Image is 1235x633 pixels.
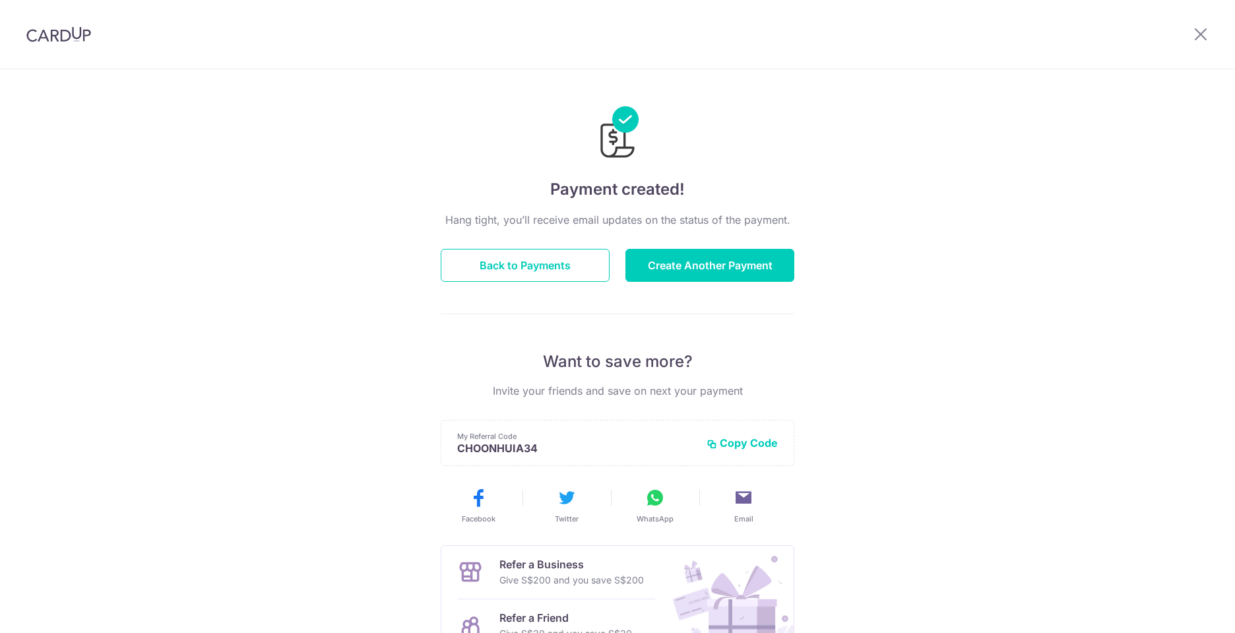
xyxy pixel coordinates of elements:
[734,514,753,524] span: Email
[441,178,794,201] h4: Payment created!
[707,436,778,450] button: Copy Code
[625,249,794,282] button: Create Another Payment
[596,106,639,162] img: Payments
[439,487,517,524] button: Facebook
[26,26,91,42] img: CardUp
[441,212,794,228] p: Hang tight, you’ll receive email updates on the status of the payment.
[499,556,644,572] p: Refer a Business
[616,487,694,524] button: WhatsApp
[637,514,674,524] span: WhatsApp
[555,514,579,524] span: Twitter
[457,431,696,442] p: My Referral Code
[528,487,606,524] button: Twitter
[441,249,610,282] button: Back to Payments
[441,383,794,399] p: Invite your friends and save on next your payment
[499,572,644,588] p: Give S$200 and you save S$200
[705,487,782,524] button: Email
[462,514,495,524] span: Facebook
[499,610,632,626] p: Refer a Friend
[441,351,794,372] p: Want to save more?
[457,442,696,455] p: CHOONHUIA34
